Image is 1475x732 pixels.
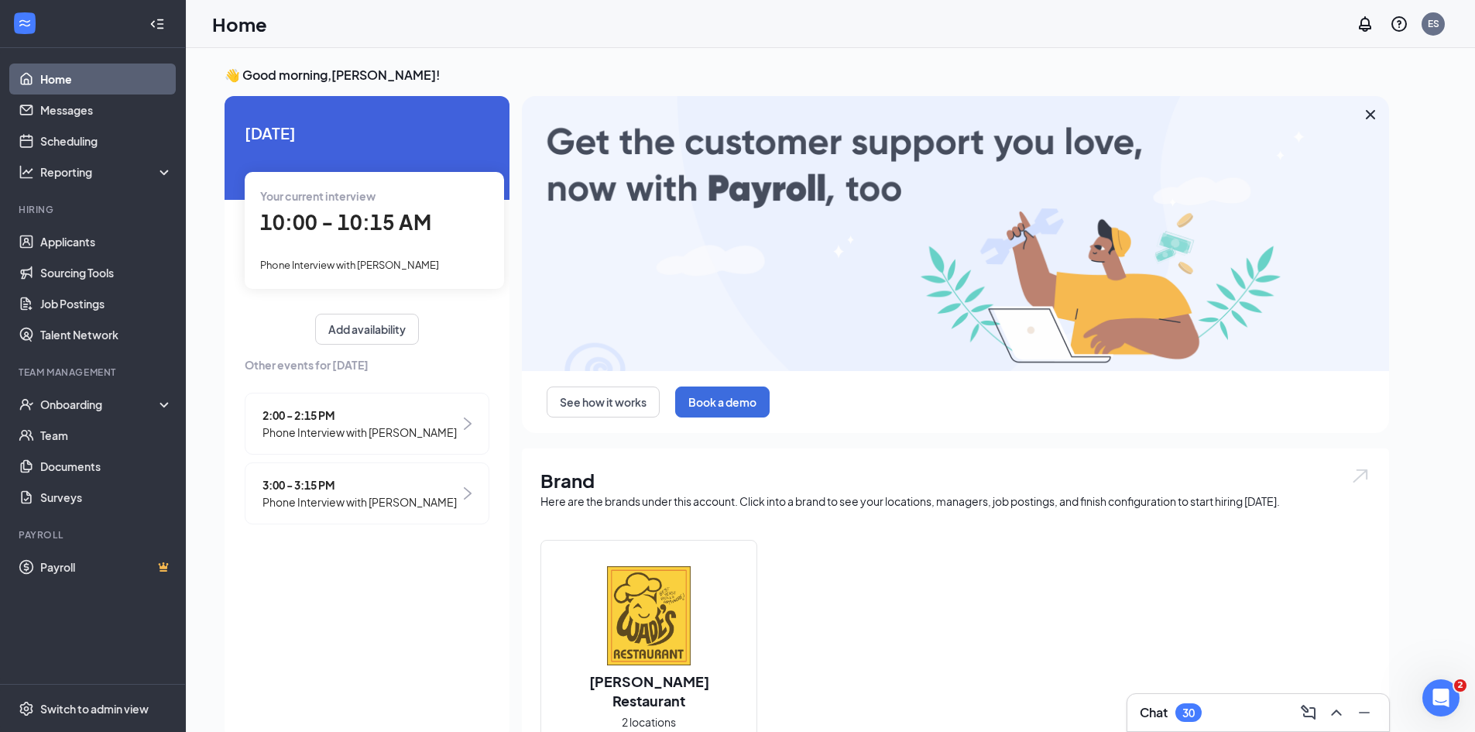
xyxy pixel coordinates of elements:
a: Messages [40,95,173,125]
div: Hiring [19,203,170,216]
a: Talent Network [40,319,173,350]
button: ComposeMessage [1296,700,1321,725]
span: Phone Interview with [PERSON_NAME] [260,259,439,271]
div: Here are the brands under this account. Click into a brand to see your locations, managers, job p... [540,493,1370,509]
a: Scheduling [40,125,173,156]
svg: Notifications [1356,15,1374,33]
svg: QuestionInfo [1390,15,1408,33]
a: Applicants [40,226,173,257]
svg: Settings [19,701,34,717]
span: Your current interview [260,189,376,203]
svg: ComposeMessage [1299,703,1318,722]
a: PayrollCrown [40,552,173,583]
span: 2:00 - 2:15 PM [262,407,457,424]
h1: Brand [540,467,1370,493]
svg: ChevronUp [1327,703,1346,722]
span: Other events for [DATE] [245,356,489,373]
div: Onboarding [40,397,160,412]
svg: Minimize [1355,703,1374,722]
svg: Analysis [19,164,34,180]
a: Job Postings [40,288,173,319]
svg: WorkstreamLogo [17,15,33,31]
svg: Cross [1361,105,1380,124]
div: 30 [1182,706,1195,720]
img: payroll-large.gif [522,96,1389,371]
span: 10:00 - 10:15 AM [260,209,431,235]
button: Add availability [315,314,419,345]
img: Wade's Restaurant [599,566,698,665]
div: Payroll [19,528,170,541]
h3: 👋 Good morning, [PERSON_NAME] ! [225,67,1389,84]
span: 2 [1454,679,1466,692]
button: ChevronUp [1324,700,1349,725]
span: 2 locations [622,713,676,730]
span: [DATE] [245,121,489,145]
button: See how it works [547,387,660,418]
button: Book a demo [675,387,770,418]
a: Home [40,64,173,95]
a: Team [40,420,173,451]
h3: Chat [1140,704,1168,721]
div: Team Management [19,366,170,379]
span: Phone Interview with [PERSON_NAME] [262,493,457,510]
div: Switch to admin view [40,701,149,717]
h1: Home [212,11,267,37]
div: ES [1428,17,1439,30]
a: Surveys [40,482,173,513]
svg: Collapse [149,16,165,32]
button: Minimize [1352,700,1377,725]
span: 3:00 - 3:15 PM [262,476,457,493]
svg: UserCheck [19,397,34,412]
span: Phone Interview with [PERSON_NAME] [262,424,457,441]
iframe: Intercom live chat [1422,679,1460,717]
a: Documents [40,451,173,482]
div: Reporting [40,164,173,180]
a: Sourcing Tools [40,257,173,288]
img: open.6027fd2a22e1237b5b06.svg [1350,467,1370,485]
h2: [PERSON_NAME] Restaurant [541,672,756,710]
